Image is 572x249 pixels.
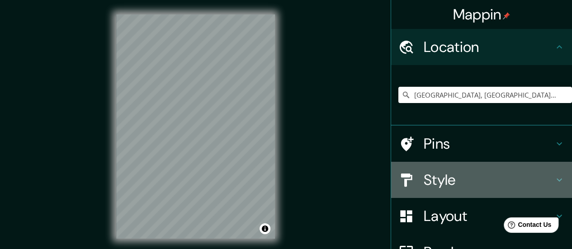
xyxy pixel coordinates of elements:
[398,87,572,103] input: Pick your city or area
[424,38,554,56] h4: Location
[391,126,572,162] div: Pins
[116,14,275,239] canvas: Map
[391,198,572,234] div: Layout
[391,162,572,198] div: Style
[492,214,562,239] iframe: Help widget launcher
[424,135,554,153] h4: Pins
[424,171,554,189] h4: Style
[260,223,270,234] button: Toggle attribution
[503,12,510,19] img: pin-icon.png
[453,5,511,23] h4: Mappin
[424,207,554,225] h4: Layout
[391,29,572,65] div: Location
